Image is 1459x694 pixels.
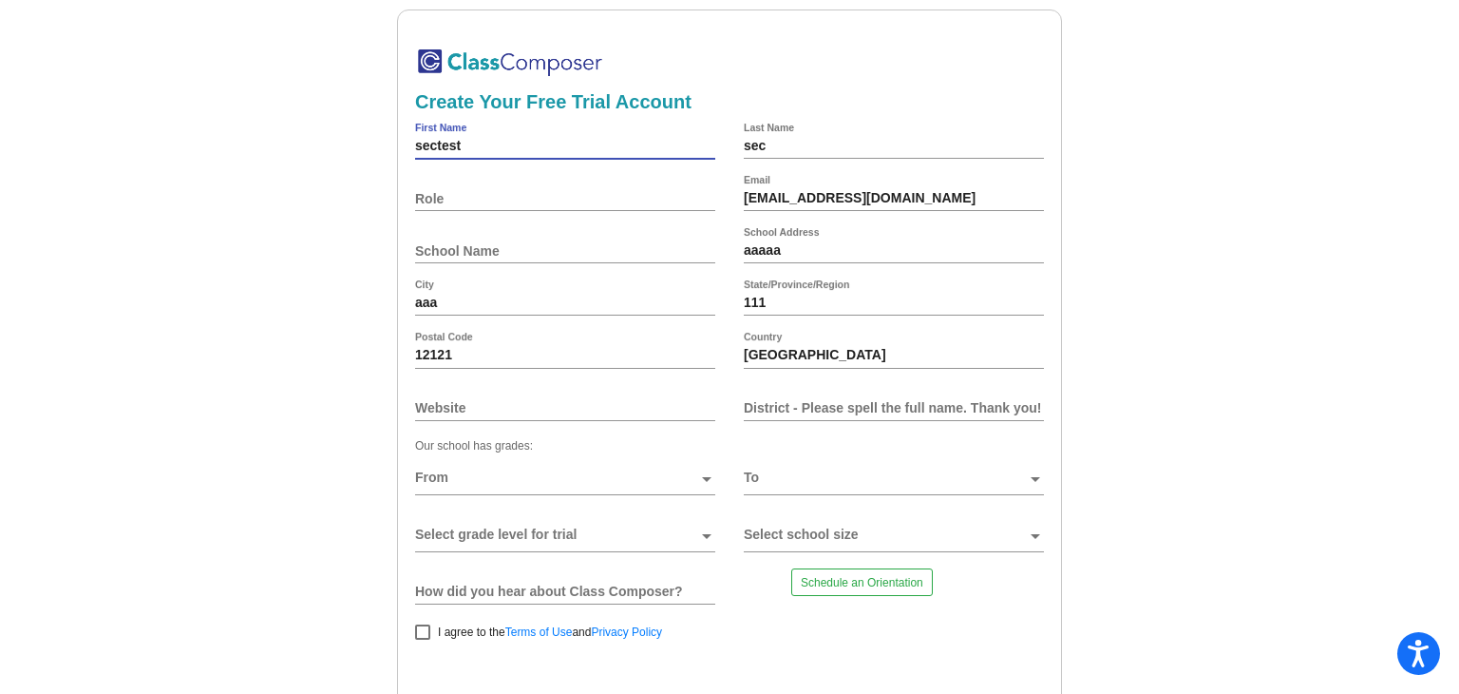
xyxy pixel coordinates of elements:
[505,626,573,639] a: Terms of Use
[415,90,1044,113] h2: Create Your Free Trial Account
[791,569,933,596] a: Schedule an Orientation
[438,621,662,644] span: I agree to the and
[591,626,662,639] a: Privacy Policy
[415,439,533,453] mat-label: Our school has grades:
